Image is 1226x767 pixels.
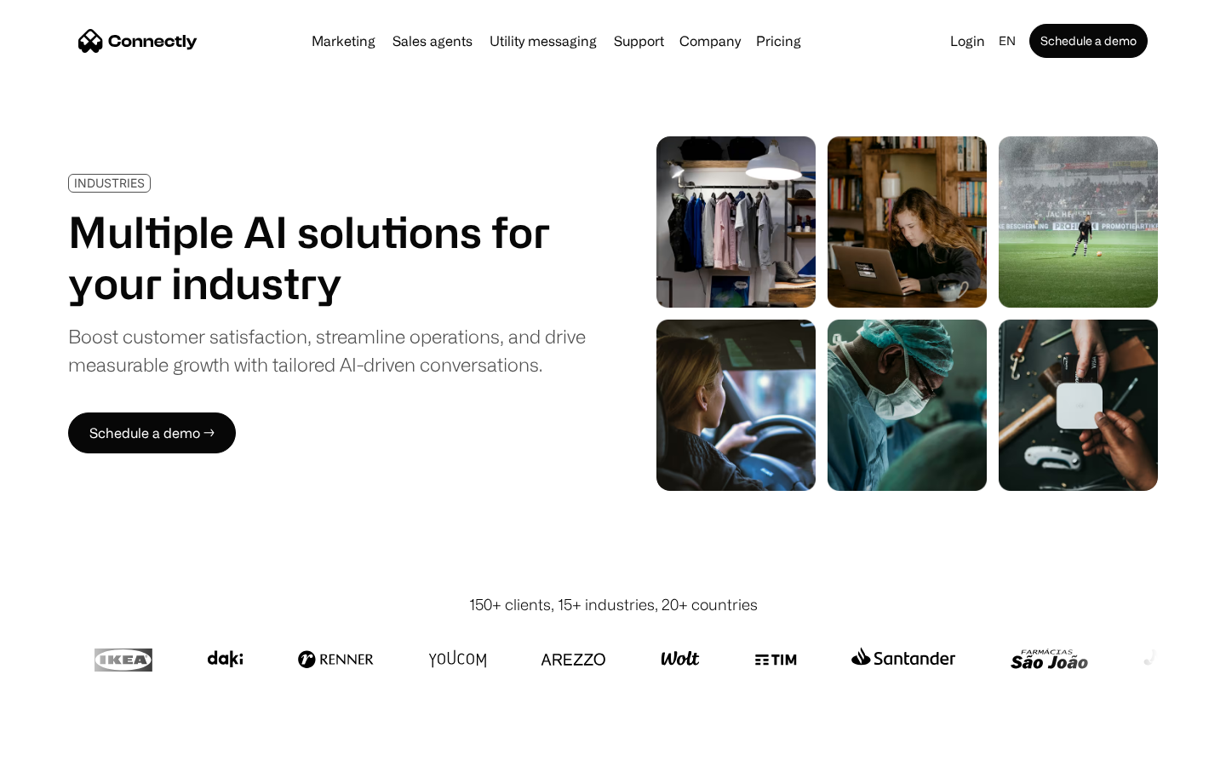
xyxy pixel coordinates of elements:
div: 150+ clients, 15+ industries, 20+ countries [469,593,758,616]
a: home [78,28,198,54]
a: Utility messaging [483,34,604,48]
div: INDUSTRIES [74,176,145,189]
div: en [992,29,1026,53]
aside: Language selected: English [17,735,102,761]
div: Company [674,29,746,53]
div: Boost customer satisfaction, streamline operations, and drive measurable growth with tailored AI-... [68,322,586,378]
div: en [999,29,1016,53]
a: Support [607,34,671,48]
a: Marketing [305,34,382,48]
a: Schedule a demo → [68,412,236,453]
a: Schedule a demo [1029,24,1148,58]
a: Sales agents [386,34,479,48]
a: Pricing [749,34,808,48]
ul: Language list [34,737,102,761]
a: Login [943,29,992,53]
div: Company [679,29,741,53]
h1: Multiple AI solutions for your industry [68,206,586,309]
